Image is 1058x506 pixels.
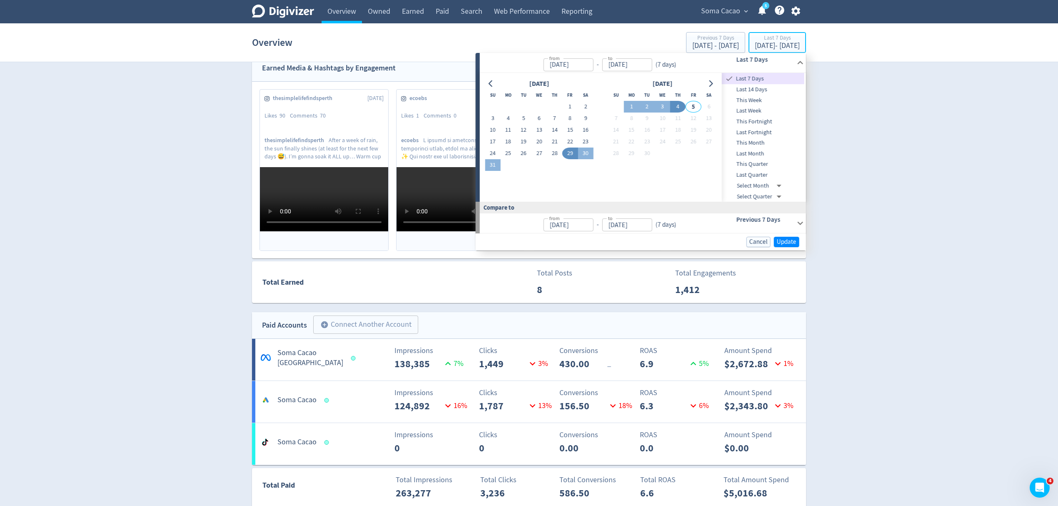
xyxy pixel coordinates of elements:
[608,89,624,101] th: Sunday
[639,101,655,113] button: 2
[608,148,624,159] button: 28
[397,90,525,250] a: ecoebs[DATE]Likes1Comments0ecoebsL ipsumd si ametconse, ad E sedd ei temporinci utlab, etdol ma a...
[578,113,593,124] button: 9
[734,74,804,83] span: Last 7 Days
[547,148,562,159] button: 28
[476,202,806,213] div: Compare to
[264,112,290,120] div: Likes
[516,124,531,136] button: 12
[307,317,418,334] a: Connect Another Account
[531,136,547,148] button: 20
[394,441,442,456] p: 0
[252,29,292,56] h1: Overview
[252,339,806,381] a: *Soma Cacao [GEOGRAPHIC_DATA]Impressions138,3857%Clicks1,4493%Conversions430.00_ROAS6.95%Amount S...
[640,474,716,486] p: Total ROAS
[593,220,602,230] div: -
[252,276,529,288] div: Total Earned
[394,356,442,371] p: 138,385
[724,486,771,501] p: $5,016.68
[547,113,562,124] button: 7
[755,35,800,42] div: Last 7 Days
[701,89,716,101] th: Saturday
[559,387,635,398] p: Conversions
[675,268,736,279] p: Total Engagements
[559,486,607,501] p: 586.50
[701,124,716,136] button: 20
[670,124,686,136] button: 18
[500,89,516,101] th: Monday
[480,73,806,202] div: from-to(7 days)Last 7 Days
[722,159,804,170] div: This Quarter
[652,60,679,70] div: ( 7 days )
[692,42,739,50] div: [DATE] - [DATE]
[351,356,358,361] span: Data last synced: 5 Sep 2025, 4:01pm (AEST)
[722,84,804,95] div: Last 14 Days
[480,53,806,73] div: from-to(7 days)Last 7 Days
[742,8,750,15] span: expand_more
[692,35,739,42] div: Previous 7 Days
[722,128,804,137] span: Last Fortnight
[624,113,639,124] button: 8
[1047,478,1053,484] span: 4
[1030,478,1050,498] iframe: Intercom live chat
[320,321,329,329] span: add_circle
[639,89,655,101] th: Tuesday
[480,474,556,486] p: Total Clicks
[624,124,639,136] button: 15
[424,112,461,120] div: Comments
[722,170,804,180] div: Last Quarter
[670,136,686,148] button: 25
[640,486,688,501] p: 6.6
[736,55,793,65] h6: Last 7 Days
[252,423,806,465] a: Soma CacaoImpressions0Clicks0Conversions0.00ROAS0.0Amount Spend$0.00
[313,316,418,334] button: Connect Another Account
[479,429,554,441] p: Clicks
[273,94,337,103] span: thesimplelifefindsperth
[755,42,800,50] div: [DATE] - [DATE]
[394,387,470,398] p: Impressions
[260,90,388,250] a: thesimplelifefindsperth[DATE]Likes90Comments70thesimplelifefindsperthAfter a week of rain, the su...
[608,136,624,148] button: 21
[480,213,806,233] div: from-to(7 days)Previous 7 Days
[324,440,332,445] span: Data last synced: 5 Sep 2025, 12:01pm (AEST)
[772,358,793,369] p: 1 %
[639,113,655,124] button: 9
[500,148,516,159] button: 25
[559,429,635,441] p: Conversions
[639,148,655,159] button: 30
[394,429,470,441] p: Impressions
[559,441,607,456] p: 0.00
[737,191,785,202] div: Select Quarter
[531,124,547,136] button: 13
[500,136,516,148] button: 18
[480,486,528,501] p: 3,236
[516,89,531,101] th: Tuesday
[485,148,500,159] button: 24
[722,116,804,127] div: This Fortnight
[724,398,772,413] p: $2,343.80
[485,136,500,148] button: 17
[624,89,639,101] th: Monday
[479,387,554,398] p: Clicks
[737,180,785,191] div: Select Month
[396,474,471,486] p: Total Impressions
[485,113,500,124] button: 3
[724,387,800,398] p: Amount Spend
[724,474,799,486] p: Total Amount Spend
[701,136,716,148] button: 27
[479,398,527,413] p: 1,787
[686,32,745,53] button: Previous 7 Days[DATE] - [DATE]
[516,136,531,148] button: 19
[777,239,796,245] span: Update
[320,112,326,119] span: 70
[640,356,688,371] p: 6.9
[686,136,701,148] button: 26
[485,159,500,171] button: 31
[675,282,723,297] p: 1,412
[578,148,593,159] button: 30
[578,101,593,113] button: 2
[698,5,750,18] button: Soma Cacao
[724,356,772,371] p: $2,672.88
[252,381,806,423] a: Soma CacaoImpressions124,89216%Clicks1,78713%Conversions156.5018%ROAS6.36%Amount Spend$2,343.803%
[262,319,307,331] div: Paid Accounts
